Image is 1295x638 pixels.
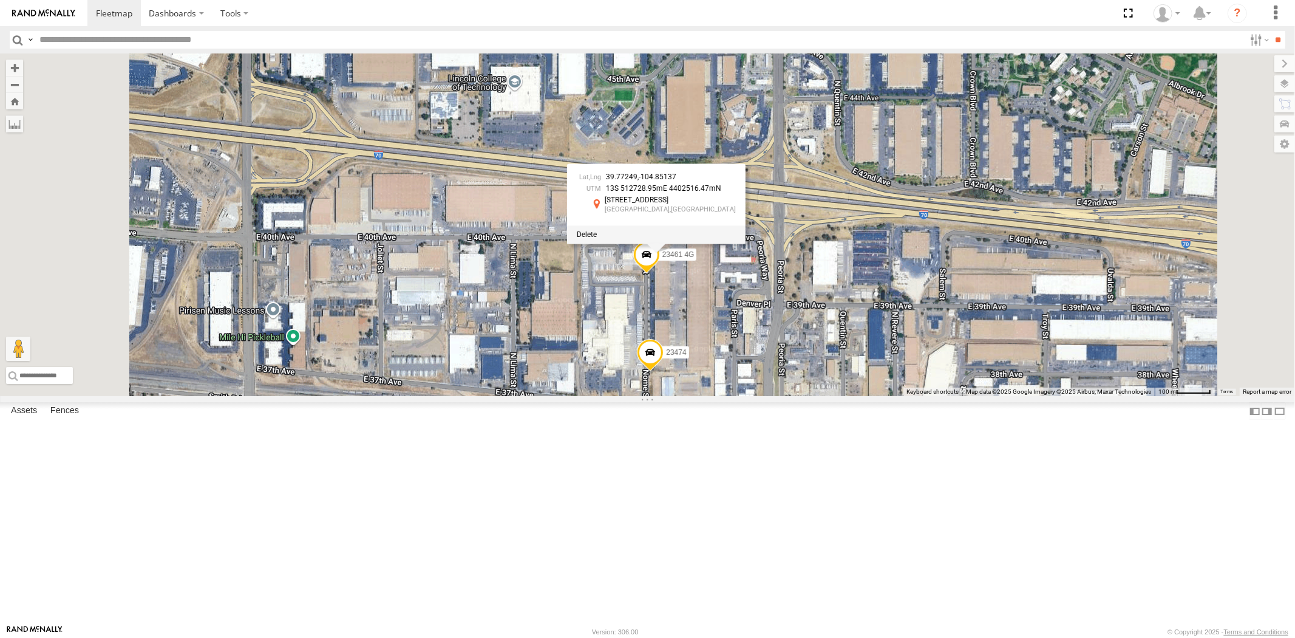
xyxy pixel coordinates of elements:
label: Assets [5,403,43,420]
div: [GEOGRAPHIC_DATA],[GEOGRAPHIC_DATA] [605,206,736,213]
div: Version: 306.00 [592,628,638,636]
span: 23474 [666,348,686,357]
button: Drag Pegman onto the map to open Street View [6,337,30,361]
label: Fences [44,403,85,420]
i: ? [1228,4,1247,23]
img: rand-logo.svg [12,9,75,18]
button: Zoom out [6,76,23,93]
span: 100 m [1158,388,1176,395]
button: Zoom Home [6,93,23,109]
label: Hide Summary Table [1274,402,1286,420]
label: Dock Summary Table to the Right [1261,402,1273,420]
span: -104.85137 [639,173,676,182]
a: Visit our Website [7,626,63,638]
label: Dock Summary Table to the Left [1249,402,1261,420]
button: Zoom in [6,60,23,76]
span: Map data ©2025 Google Imagery ©2025 Airbus, Maxar Technologies [966,388,1151,395]
div: , [577,174,736,182]
button: Keyboard shortcuts [906,388,959,396]
label: Measure [6,115,23,132]
a: Terms and Conditions [1224,628,1288,636]
label: Delete Marker [577,230,597,239]
label: Search Filter Options [1245,31,1271,49]
span: 23461 4G [662,251,694,259]
div: Sardor Khadjimedov [1149,4,1185,22]
div: [STREET_ADDRESS] [605,197,736,205]
a: Terms (opens in new tab) [1221,389,1234,394]
label: Search Query [25,31,35,49]
a: Report a map error [1243,388,1291,395]
div: 13S 512728.95mE 4402516.47mN [577,185,736,193]
span: 39.77249 [606,173,637,182]
button: Map Scale: 100 m per 54 pixels [1155,388,1215,396]
div: © Copyright 2025 - [1168,628,1288,636]
label: Map Settings [1274,135,1295,153]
